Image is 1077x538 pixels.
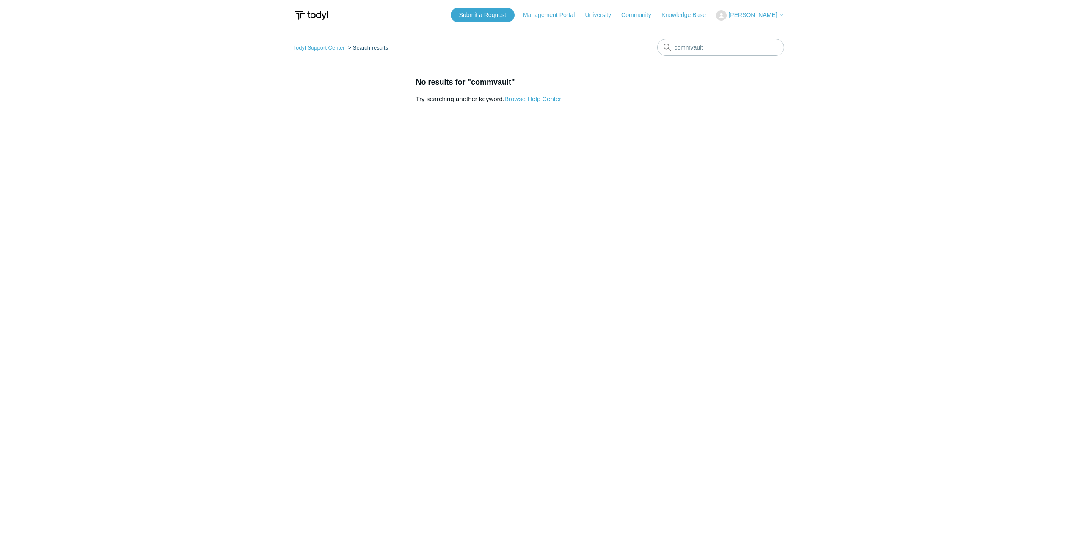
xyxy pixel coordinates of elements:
[451,8,515,22] a: Submit a Request
[728,11,777,18] span: [PERSON_NAME]
[293,44,345,51] a: Todyl Support Center
[657,39,784,56] input: Search
[346,44,388,51] li: Search results
[585,11,619,19] a: University
[293,8,329,23] img: Todyl Support Center Help Center home page
[621,11,660,19] a: Community
[661,11,714,19] a: Knowledge Base
[293,44,347,51] li: Todyl Support Center
[416,94,784,104] p: Try searching another keyword.
[716,10,784,21] button: [PERSON_NAME]
[504,95,561,102] a: Browse Help Center
[523,11,583,19] a: Management Portal
[416,77,784,88] h1: No results for "commvault"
